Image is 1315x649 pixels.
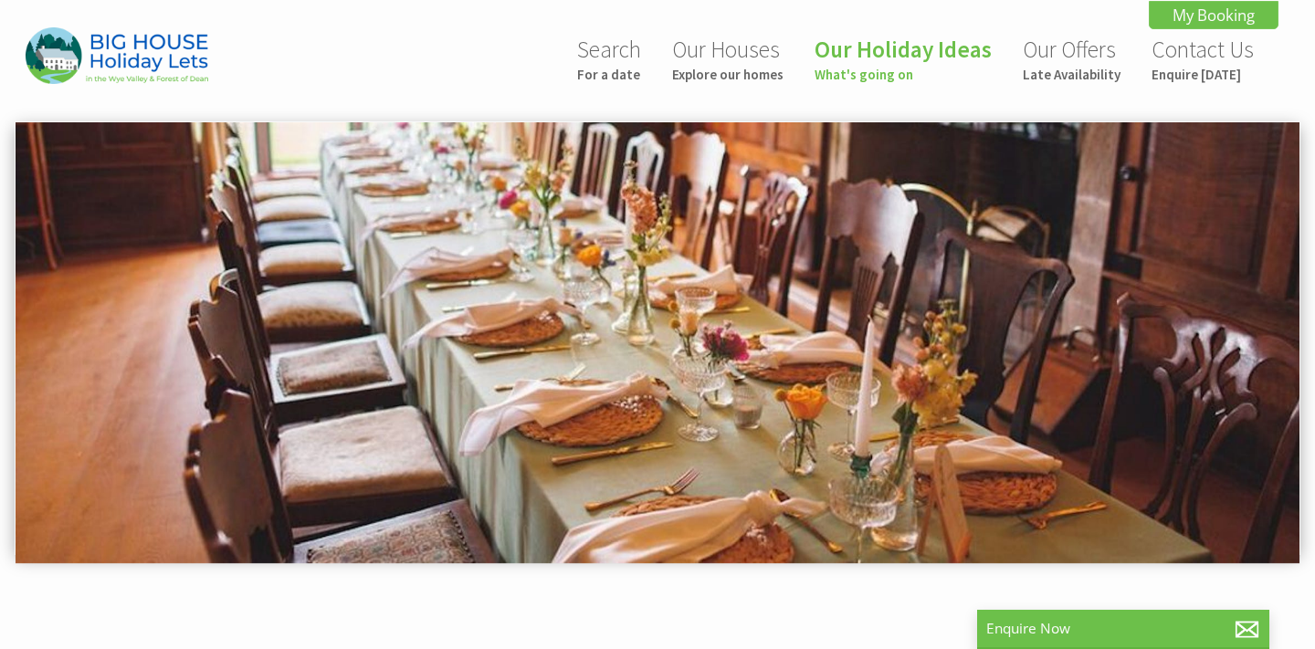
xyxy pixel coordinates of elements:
img: Big House Holiday Lets [26,27,208,83]
a: SearchFor a date [577,35,641,83]
small: What's going on [815,66,992,83]
small: Explore our homes [672,66,784,83]
small: Enquire [DATE] [1152,66,1254,83]
a: Contact UsEnquire [DATE] [1152,35,1254,83]
a: Our OffersLate Availability [1023,35,1120,83]
a: My Booking [1149,1,1278,29]
p: Enquire Now [986,619,1260,638]
a: Our Holiday IdeasWhat's going on [815,35,992,83]
small: Late Availability [1023,66,1120,83]
small: For a date [577,66,641,83]
a: Our HousesExplore our homes [672,35,784,83]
